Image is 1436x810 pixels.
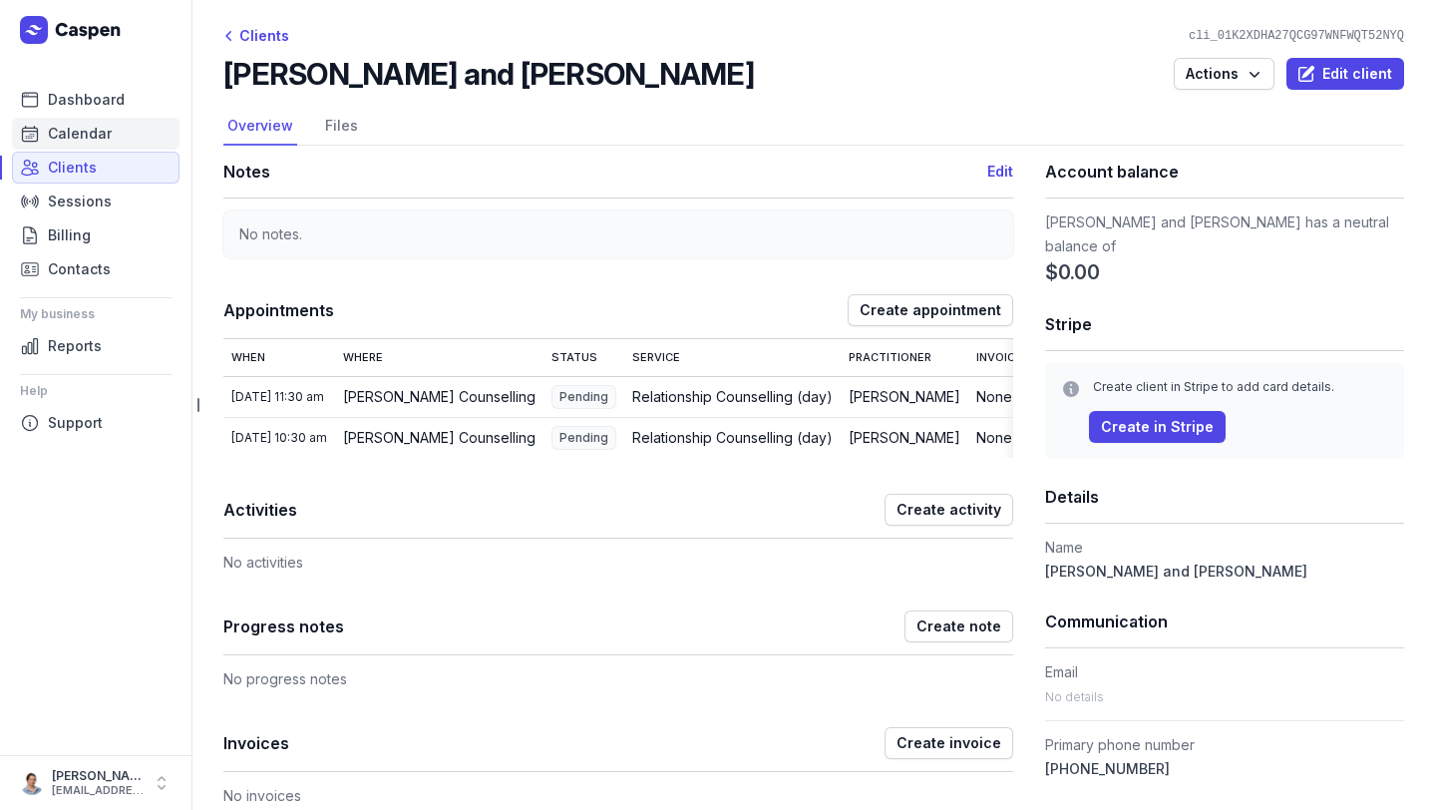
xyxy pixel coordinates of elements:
[543,339,624,376] th: Status
[897,498,1001,522] span: Create activity
[335,376,543,417] td: [PERSON_NAME] Counselling
[551,426,616,450] span: Pending
[897,731,1001,755] span: Create invoice
[624,417,841,458] td: Relationship Counselling (day)
[223,655,1013,691] div: No progress notes
[223,158,987,186] h1: Notes
[1174,58,1274,90] button: Actions
[624,339,841,376] th: Service
[223,339,335,376] th: When
[48,190,112,213] span: Sessions
[968,417,1030,458] td: None
[48,122,112,146] span: Calendar
[48,334,102,358] span: Reports
[1093,379,1388,395] div: Create client in Stripe to add card details.
[223,496,885,524] h1: Activities
[1181,28,1412,44] div: cli_01K2XDHA27QCG97WNFWQT52NYQ
[52,768,144,784] div: [PERSON_NAME]
[916,614,1001,638] span: Create note
[1045,607,1404,635] h1: Communication
[987,160,1013,184] button: Edit
[1045,733,1404,757] dt: Primary phone number
[841,376,968,417] td: [PERSON_NAME]
[1045,258,1100,286] span: $0.00
[48,88,125,112] span: Dashboard
[223,24,289,48] div: Clients
[223,56,754,92] h2: [PERSON_NAME] and [PERSON_NAME]
[1298,62,1392,86] span: Edit client
[1045,483,1404,511] h1: Details
[1045,536,1404,560] dt: Name
[20,375,172,407] div: Help
[1186,62,1262,86] span: Actions
[48,156,97,180] span: Clients
[841,339,968,376] th: Practitioner
[231,389,327,405] div: [DATE] 11:30 am
[223,612,904,640] h1: Progress notes
[1089,411,1226,443] button: Create in Stripe
[48,257,111,281] span: Contacts
[1045,689,1104,704] span: No details
[968,376,1030,417] td: None
[223,296,848,324] h1: Appointments
[1045,213,1389,254] span: [PERSON_NAME] and [PERSON_NAME] has a neutral balance of
[1045,760,1170,777] span: [PHONE_NUMBER]
[860,298,1001,322] span: Create appointment
[223,539,1013,575] div: No activities
[1045,310,1404,338] h1: Stripe
[624,376,841,417] td: Relationship Counselling (day)
[1286,58,1404,90] button: Edit client
[52,784,144,798] div: [EMAIL_ADDRESS][DOMAIN_NAME]
[223,108,297,146] a: Overview
[1045,660,1404,684] dt: Email
[223,729,885,757] h1: Invoices
[223,108,1404,146] nav: Tabs
[231,430,327,446] div: [DATE] 10:30 am
[1045,563,1307,580] span: [PERSON_NAME] and [PERSON_NAME]
[1101,415,1214,439] span: Create in Stripe
[20,771,44,795] img: User profile image
[968,339,1030,376] th: Invoice
[20,298,172,330] div: My business
[335,417,543,458] td: [PERSON_NAME] Counselling
[841,417,968,458] td: [PERSON_NAME]
[48,223,91,247] span: Billing
[335,339,543,376] th: Where
[551,385,616,409] span: Pending
[321,108,362,146] a: Files
[239,225,302,242] span: No notes.
[48,411,103,435] span: Support
[223,772,1013,808] div: No invoices
[1045,158,1404,186] h1: Account balance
